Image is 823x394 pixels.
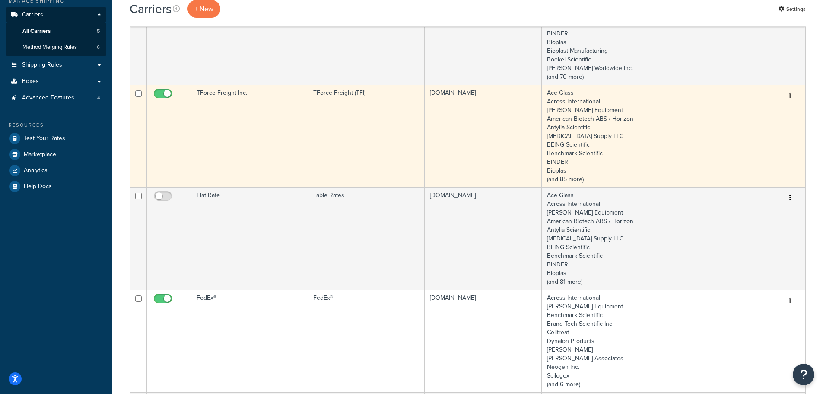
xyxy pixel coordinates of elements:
[6,23,106,39] a: All Carriers 5
[6,179,106,194] a: Help Docs
[22,44,77,51] span: Method Merging Rules
[6,90,106,106] a: Advanced Features 4
[191,187,308,290] td: Flat Rate
[6,90,106,106] li: Advanced Features
[24,183,52,190] span: Help Docs
[22,28,51,35] span: All Carriers
[130,0,172,17] h1: Carriers
[425,290,541,392] td: [DOMAIN_NAME]
[22,61,62,69] span: Shipping Rules
[6,39,106,55] a: Method Merging Rules 6
[425,85,541,187] td: [DOMAIN_NAME]
[24,167,48,174] span: Analytics
[6,7,106,56] li: Carriers
[6,57,106,73] a: Shipping Rules
[24,151,56,158] span: Marketplace
[97,44,100,51] span: 6
[6,163,106,178] a: Analytics
[22,78,39,85] span: Boxes
[6,131,106,146] a: Test Your Rates
[6,74,106,90] a: Boxes
[6,39,106,55] li: Method Merging Rules
[542,85,658,187] td: Ace Glass Across International [PERSON_NAME] Equipment American Biotech ABS / Horizon Antylia Sci...
[542,187,658,290] td: Ace Glass Across International [PERSON_NAME] Equipment American Biotech ABS / Horizon Antylia Sci...
[308,187,425,290] td: Table Rates
[542,290,658,392] td: Across International [PERSON_NAME] Equipment Benchmark Scientific Brand Tech Scientific Inc Cellt...
[191,290,308,392] td: FedEx®
[6,147,106,162] a: Marketplace
[22,11,43,19] span: Carriers
[6,7,106,23] a: Carriers
[425,187,541,290] td: [DOMAIN_NAME]
[308,85,425,187] td: TForce Freight (TFI)
[191,85,308,187] td: TForce Freight Inc.
[779,3,806,15] a: Settings
[97,94,100,102] span: 4
[97,28,100,35] span: 5
[308,290,425,392] td: FedEx®
[22,94,74,102] span: Advanced Features
[793,364,814,385] button: Open Resource Center
[6,122,106,129] div: Resources
[24,135,65,142] span: Test Your Rates
[6,23,106,39] li: All Carriers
